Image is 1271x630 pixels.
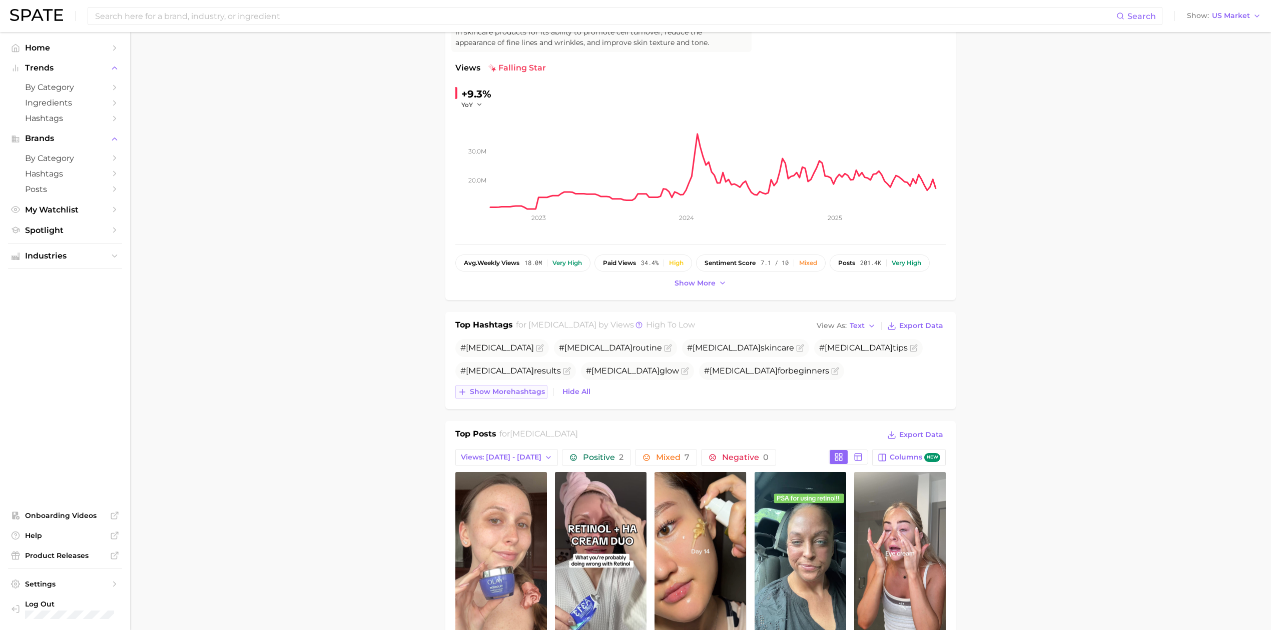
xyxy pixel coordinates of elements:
[8,110,122,126] a: Hashtags
[524,259,542,266] span: 18.0m
[461,100,473,109] span: YoY
[455,319,513,333] h1: Top Hashtags
[8,528,122,543] a: Help
[1184,9,1263,22] button: ShowUS Market
[563,367,571,375] button: Flag as miscategorized or irrelevant
[25,63,105,72] span: Trends
[763,452,769,462] span: 0
[675,279,716,287] span: Show more
[10,9,63,21] img: SPATE
[8,181,122,197] a: Posts
[687,343,794,352] span: # skincare
[594,254,692,271] button: paid views34.4%High
[831,367,839,375] button: Flag as miscategorized or irrelevant
[656,453,690,461] span: Mixed
[564,343,632,352] span: [MEDICAL_DATA]
[890,453,940,462] span: Columns
[646,320,695,329] span: high to low
[693,343,761,352] span: [MEDICAL_DATA]
[8,202,122,217] a: My Watchlist
[8,166,122,181] a: Hashtags
[25,599,114,608] span: Log Out
[1212,13,1250,18] span: US Market
[461,453,541,461] span: Views: [DATE] - [DATE]
[25,134,105,143] span: Brands
[860,259,881,266] span: 201.4k
[899,321,943,330] span: Export Data
[455,254,590,271] button: avg.weekly views18.0mVery high
[817,323,847,328] span: View As
[25,511,105,520] span: Onboarding Videos
[562,387,590,396] span: Hide All
[850,323,865,328] span: Text
[488,62,546,74] span: falling star
[560,385,593,398] button: Hide All
[455,449,558,466] button: Views: [DATE] - [DATE]
[531,214,546,221] tspan: 2023
[466,343,534,352] span: [MEDICAL_DATA]
[460,366,561,375] span: # results
[679,214,694,221] tspan: 2024
[696,254,826,271] button: sentiment score7.1 / 10Mixed
[603,259,636,266] span: paid views
[8,248,122,263] button: Industries
[25,225,105,235] span: Spotlight
[825,343,893,352] span: [MEDICAL_DATA]
[799,259,817,266] div: Mixed
[924,453,940,462] span: new
[470,387,545,396] span: Show more hashtags
[461,86,491,102] div: +9.3%
[516,319,695,333] h2: for by Views
[464,259,519,266] span: weekly views
[552,259,582,266] div: Very high
[466,366,534,375] span: [MEDICAL_DATA]
[468,147,486,154] tspan: 30.0m
[722,453,769,461] span: Negative
[838,259,855,266] span: posts
[94,7,1116,24] input: Search here for a brand, industry, or ingredient
[885,428,946,442] button: Export Data
[705,259,756,266] span: sentiment score
[796,344,804,352] button: Flag as miscategorized or irrelevant
[586,366,679,375] span: # glow
[8,95,122,110] a: Ingredients
[8,40,122,55] a: Home
[468,176,486,184] tspan: 20.0m
[455,385,547,399] button: Show morehashtags
[828,214,842,221] tspan: 2025
[25,82,105,92] span: by Category
[885,319,946,333] button: Export Data
[591,366,660,375] span: [MEDICAL_DATA]
[559,343,662,352] span: # routine
[536,344,544,352] button: Flag as miscategorized or irrelevant
[25,43,105,52] span: Home
[710,366,778,375] span: [MEDICAL_DATA]
[819,343,908,352] span: # tips
[892,259,921,266] div: Very high
[685,452,690,462] span: 7
[25,153,105,163] span: by Category
[8,150,122,166] a: by Category
[499,428,578,443] h2: for
[25,113,105,123] span: Hashtags
[8,79,122,95] a: by Category
[8,222,122,238] a: Spotlight
[1187,13,1209,18] span: Show
[25,169,105,178] span: Hashtags
[25,98,105,107] span: Ingredients
[8,548,122,563] a: Product Releases
[830,254,930,271] button: posts201.4kVery high
[910,344,918,352] button: Flag as miscategorized or irrelevant
[464,259,477,266] abbr: average
[641,259,659,266] span: 34.4%
[25,531,105,540] span: Help
[461,100,483,109] button: YoY
[25,184,105,194] span: Posts
[455,62,480,74] span: Views
[510,429,578,438] span: [MEDICAL_DATA]
[8,131,122,146] button: Brands
[25,579,105,588] span: Settings
[681,367,689,375] button: Flag as miscategorized or irrelevant
[455,428,496,443] h1: Top Posts
[761,259,789,266] span: 7.1 / 10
